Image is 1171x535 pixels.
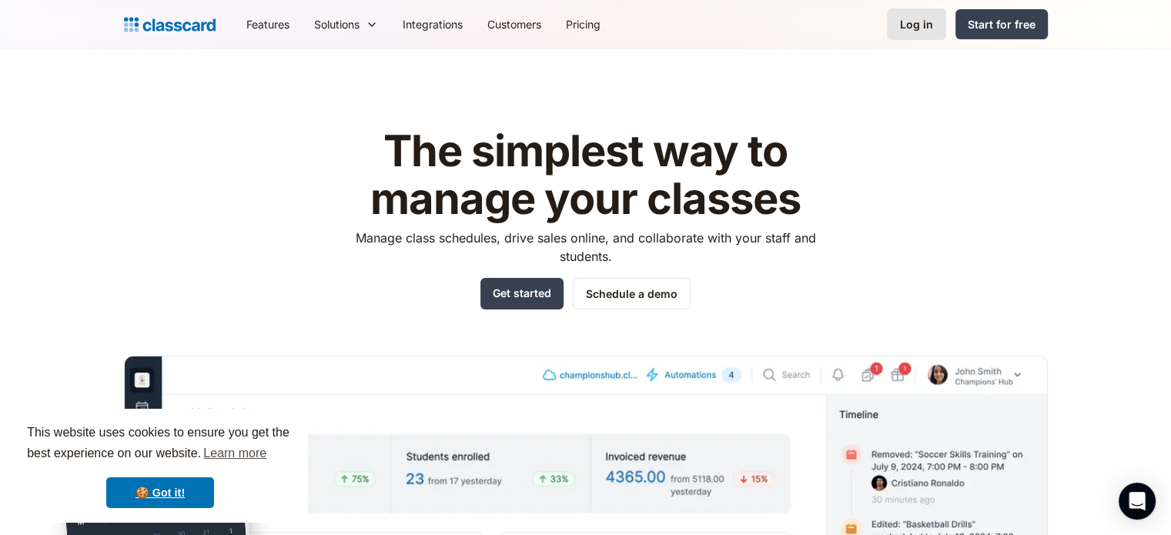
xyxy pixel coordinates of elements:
[302,7,390,42] div: Solutions
[27,423,293,465] span: This website uses cookies to ensure you get the best experience on our website.
[314,16,360,32] div: Solutions
[968,16,1035,32] div: Start for free
[955,9,1048,39] a: Start for free
[554,7,613,42] a: Pricing
[234,7,302,42] a: Features
[124,14,216,35] a: home
[900,16,933,32] div: Log in
[341,128,830,222] h1: The simplest way to manage your classes
[573,278,691,309] a: Schedule a demo
[390,7,475,42] a: Integrations
[480,278,564,309] a: Get started
[341,229,830,266] p: Manage class schedules, drive sales online, and collaborate with your staff and students.
[887,8,946,40] a: Log in
[475,7,554,42] a: Customers
[12,409,308,523] div: cookieconsent
[106,477,214,508] a: dismiss cookie message
[1119,483,1156,520] div: Open Intercom Messenger
[201,442,269,465] a: learn more about cookies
